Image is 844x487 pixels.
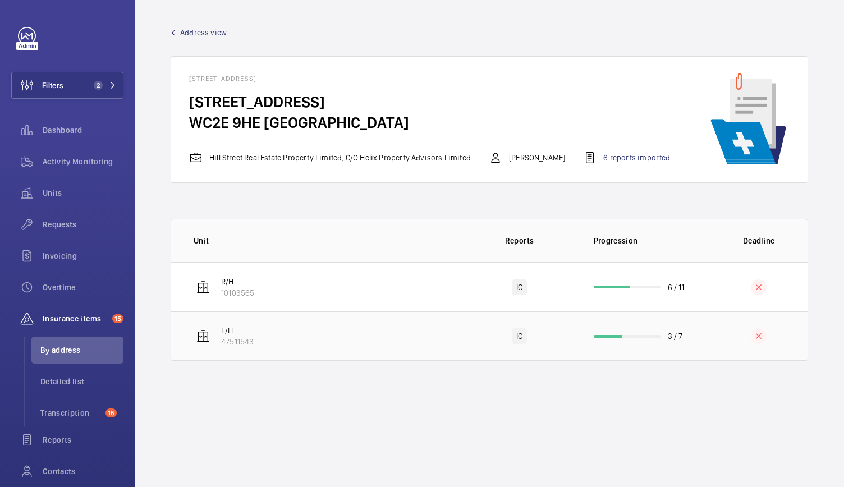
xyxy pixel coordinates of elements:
[43,250,123,261] span: Invoicing
[512,279,527,295] div: IC
[668,282,685,293] p: 6 / 11
[94,81,103,90] span: 2
[180,27,227,38] span: Address view
[43,187,123,199] span: Units
[221,276,254,287] p: R/H
[189,91,689,133] h4: [STREET_ADDRESS] WC2E 9HE [GEOGRAPHIC_DATA]
[43,219,123,230] span: Requests
[583,151,670,164] div: 6 reports imported
[40,376,123,387] span: Detailed list
[594,235,710,246] p: Progression
[105,408,117,417] span: 15
[221,336,254,347] p: 47511543
[512,328,527,344] div: IC
[43,313,108,324] span: Insurance items
[221,287,254,298] p: 10103565
[194,235,464,246] p: Unit
[43,125,123,136] span: Dashboard
[43,282,123,293] span: Overtime
[471,235,568,246] p: Reports
[189,75,689,91] h4: [STREET_ADDRESS]
[668,330,683,342] p: 3 / 7
[43,156,123,167] span: Activity Monitoring
[40,407,101,419] span: Transcription
[196,329,210,343] img: elevator.svg
[42,80,63,91] span: Filters
[221,325,254,336] p: L/H
[112,314,123,323] span: 15
[40,344,123,356] span: By address
[196,281,210,294] img: elevator.svg
[718,235,800,246] p: Deadline
[43,466,123,477] span: Contacts
[43,434,123,445] span: Reports
[11,72,123,99] button: Filters2
[189,151,471,164] div: Hill Street Real Estate Property Limited, C/O Helix Property Advisors Limited
[489,151,565,164] div: [PERSON_NAME]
